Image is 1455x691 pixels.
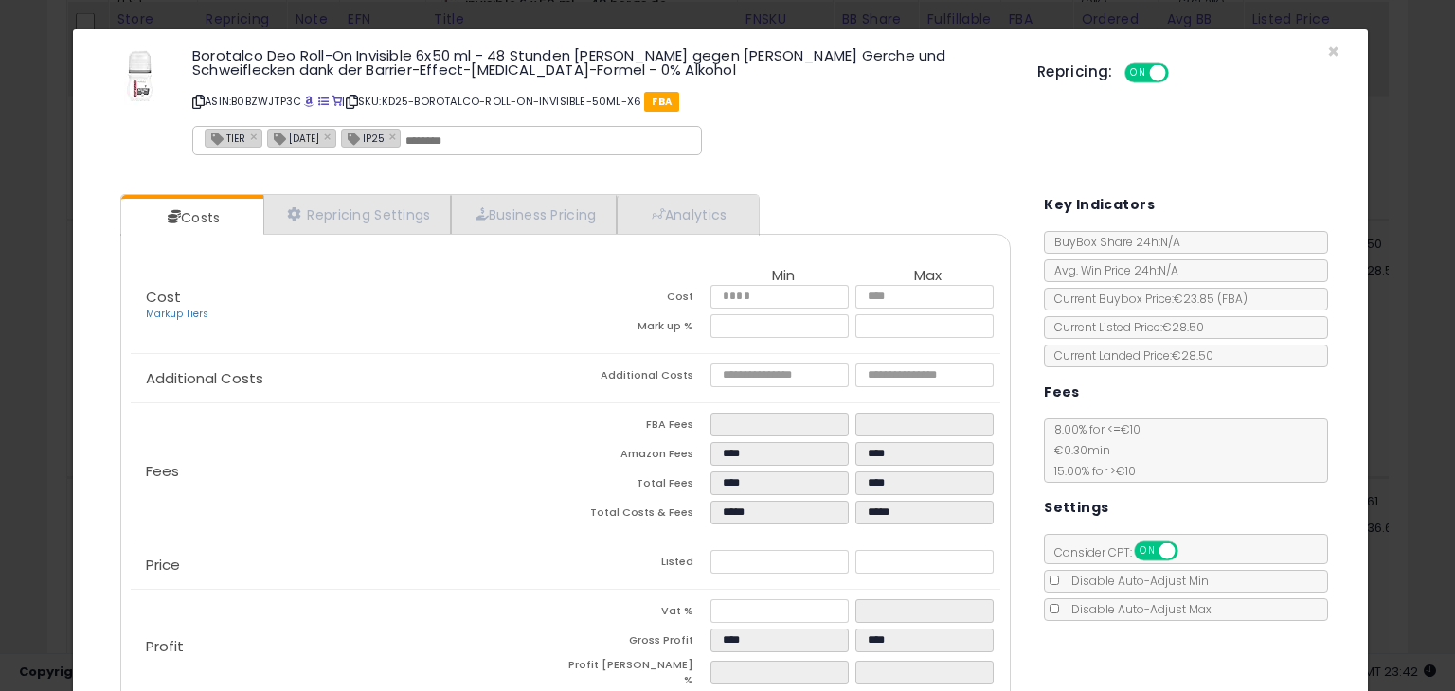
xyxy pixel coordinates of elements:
[131,371,566,386] p: Additional Costs
[1044,381,1080,404] h5: Fees
[566,550,710,579] td: Listed
[146,307,208,321] a: Markup Tiers
[451,195,617,234] a: Business Pricing
[1044,193,1155,217] h5: Key Indicators
[566,442,710,471] td: Amazon Fees
[1174,291,1248,307] span: €23.85
[389,128,401,145] a: ×
[1037,64,1113,80] h5: Repricing:
[304,94,314,109] a: BuyBox page
[1045,347,1213,363] span: Current Landed Price: €28.50
[566,501,710,530] td: Total Costs & Fees
[1176,543,1206,559] span: OFF
[192,86,1009,116] p: ASIN: B0BZWJTP3C | SKU: KD25-BOROTALCO-ROLL-ON-INVISIBLE-50ML-X6
[617,195,757,234] a: Analytics
[318,94,329,109] a: All offer listings
[250,128,261,145] a: ×
[206,130,245,146] span: TIER
[124,48,156,105] img: 31hH6BzTFIL._SL60_.jpg
[131,558,566,573] p: Price
[332,94,342,109] a: Your listing only
[566,363,710,393] td: Additional Costs
[1126,65,1150,81] span: ON
[710,268,855,285] th: Min
[566,471,710,501] td: Total Fees
[268,130,319,146] span: [DATE]
[263,195,451,234] a: Repricing Settings
[1045,319,1204,335] span: Current Listed Price: €28.50
[1045,463,1136,479] span: 15.00 % for > €10
[566,314,710,344] td: Mark up %
[1062,601,1212,617] span: Disable Auto-Adjust Max
[1165,65,1195,81] span: OFF
[566,599,710,629] td: Vat %
[566,413,710,442] td: FBA Fees
[1045,421,1141,479] span: 8.00 % for <= €10
[644,92,679,112] span: FBA
[1044,496,1108,520] h5: Settings
[121,199,261,237] a: Costs
[131,639,566,654] p: Profit
[324,128,335,145] a: ×
[1045,234,1180,250] span: BuyBox Share 24h: N/A
[1136,543,1159,559] span: ON
[1327,38,1339,65] span: ×
[855,268,1000,285] th: Max
[131,290,566,322] p: Cost
[1045,544,1203,560] span: Consider CPT:
[342,130,385,146] span: IP25
[1217,291,1248,307] span: ( FBA )
[192,48,1009,77] h3: Borotalco Deo Roll-On Invisible 6x50 ml - 48 Stunden [PERSON_NAME] gegen [PERSON_NAME] Gerche und...
[1045,442,1110,458] span: €0.30 min
[131,464,566,479] p: Fees
[566,629,710,658] td: Gross Profit
[1062,573,1209,589] span: Disable Auto-Adjust Min
[1045,262,1178,278] span: Avg. Win Price 24h: N/A
[566,285,710,314] td: Cost
[1045,291,1248,307] span: Current Buybox Price:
